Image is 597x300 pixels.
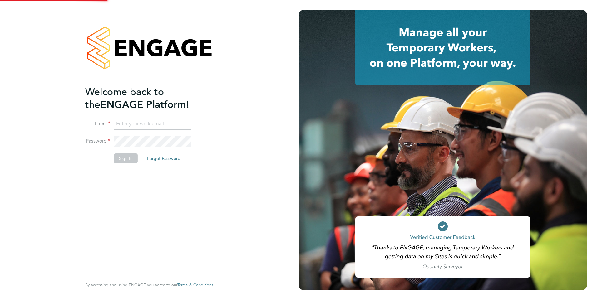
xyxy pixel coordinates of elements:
button: Sign In [114,153,138,163]
a: Terms & Conditions [177,283,213,288]
button: Forgot Password [142,153,185,163]
input: Enter your work email... [114,119,191,130]
label: Password [85,138,110,144]
span: Welcome back to the [85,86,164,111]
label: Email [85,120,110,127]
span: Terms & Conditions [177,282,213,288]
span: By accessing and using ENGAGE you agree to our [85,282,213,288]
h2: ENGAGE Platform! [85,85,207,111]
